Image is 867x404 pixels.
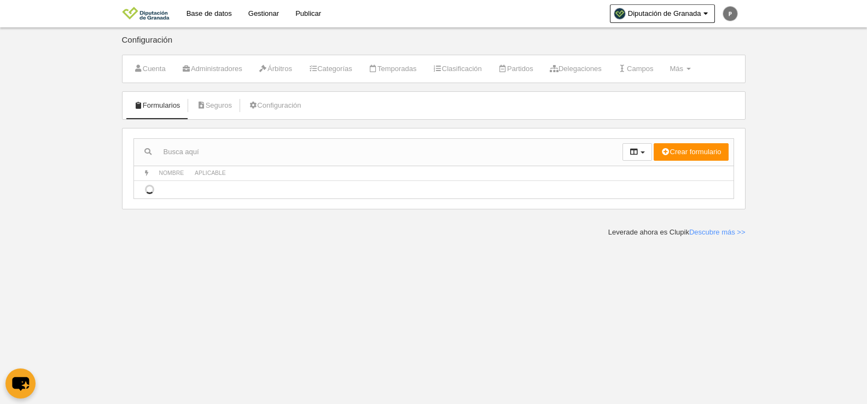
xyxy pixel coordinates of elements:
a: Categorías [302,61,358,77]
a: Partidos [492,61,539,77]
button: Crear formulario [654,143,728,161]
a: Clasificación [427,61,488,77]
span: Más [670,65,683,73]
span: Nombre [159,170,184,176]
span: Diputación de Granada [628,8,701,19]
img: Oa6SvBRBA39l.30x30.jpg [614,8,625,19]
span: Aplicable [195,170,226,176]
img: Diputación de Granada [122,7,170,20]
div: Configuración [122,36,746,55]
a: Configuración [242,97,307,114]
input: Busca aquí [134,144,622,160]
a: Delegaciones [544,61,608,77]
a: Temporadas [363,61,423,77]
a: Formularios [128,97,187,114]
a: Seguros [190,97,238,114]
a: Campos [612,61,660,77]
a: Más [664,61,696,77]
a: Cuenta [128,61,172,77]
img: c2l6ZT0zMHgzMCZmcz05JnRleHQ9UCZiZz03NTc1NzU%3D.png [723,7,737,21]
a: Diputación de Granada [610,4,715,23]
button: chat-button [5,368,36,399]
a: Árbitros [253,61,298,77]
a: Administradores [176,61,248,77]
div: Leverade ahora es Clupik [608,227,746,237]
a: Descubre más >> [689,228,746,236]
